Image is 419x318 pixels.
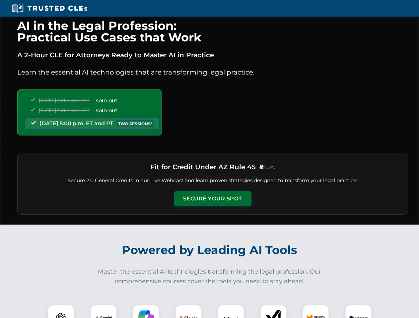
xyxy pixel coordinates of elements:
[174,191,251,206] button: Secure Your Spot
[258,164,275,169] img: Logo
[26,238,393,262] h2: Powered by Leading AI Tools
[10,3,89,13] img: Trusted CLEs
[94,267,326,286] p: Master the essential AI technologies transforming the legal profession. Our comprehensive courses...
[150,161,256,173] h3: Fit for Credit Under AZ Rule 45
[94,107,119,114] span: SOLD OUT
[39,97,90,104] span: [DATE] 5:00 p.m. ET
[17,20,408,43] h1: AI in the Legal Profession: Practical Use Cases that Work
[26,177,400,185] p: Secure 2.0 General Credits in our Live Webcast and learn proven strategies designed to transform ...
[94,97,119,104] span: SOLD OUT
[17,50,408,60] p: A 2-Hour CLE for Attorneys Ready to Master AI in Practice
[39,107,90,114] span: [DATE] 5:00 p.m. ET
[17,67,408,78] p: Learn the essential AI technologies that are transforming legal practice.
